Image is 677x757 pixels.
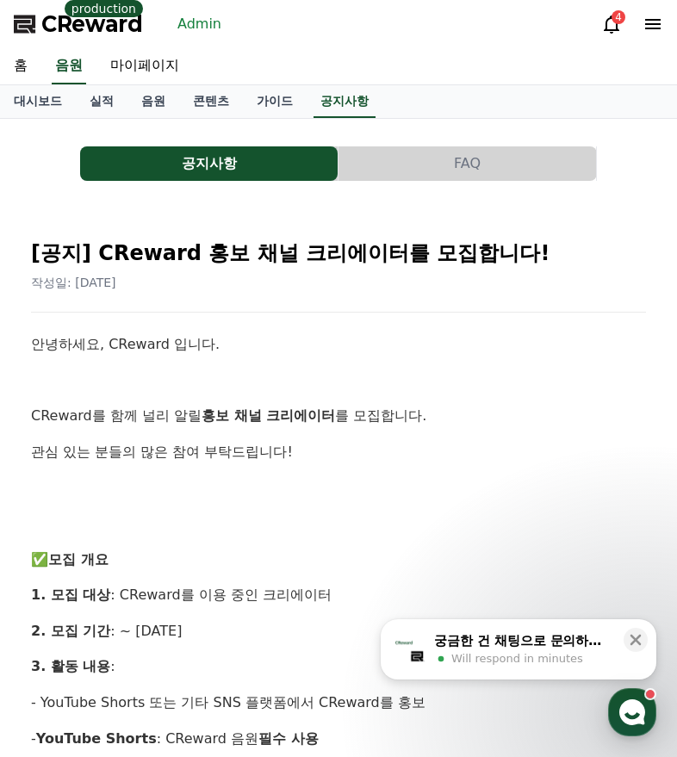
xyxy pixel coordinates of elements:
[31,620,646,642] p: : ~ [DATE]
[31,658,110,674] strong: 3. 활동 내용
[14,10,143,38] a: CReward
[338,146,597,181] a: FAQ
[31,692,646,714] p: - YouTube Shorts 또는 기타 SNS 플랫폼에서 CReward를 홍보
[31,728,646,750] p: - : CReward 음원
[31,333,646,356] p: 안녕하세요, CReward 입니다.
[31,586,110,603] strong: 1. 모집 대상
[31,405,646,427] p: CReward를 함께 널리 알릴 를 모집합니다.
[202,407,335,424] strong: 홍보 채널 크리에이터
[31,276,116,289] span: 작성일: [DATE]
[258,730,319,747] strong: 필수 사용
[171,10,228,38] a: Admin
[243,85,307,118] a: 가이드
[179,85,243,118] a: 콘텐츠
[314,85,376,118] a: 공지사항
[80,146,338,181] a: 공지사항
[31,623,110,639] strong: 2. 모집 기간
[31,584,646,606] p: : CReward를 이용 중인 크리에이터
[76,85,127,118] a: 실적
[338,146,596,181] button: FAQ
[48,551,109,568] strong: 모집 개요
[127,85,179,118] a: 음원
[31,441,646,463] p: 관심 있는 분들의 많은 참여 부탁드립니다!
[41,10,143,38] span: CReward
[612,10,625,24] div: 4
[31,549,646,571] p: ✅
[36,730,157,747] strong: YouTube Shorts
[31,655,646,678] p: :
[80,146,338,181] button: 공지사항
[52,48,86,84] a: 음원
[601,14,622,34] a: 4
[96,48,193,84] a: 마이페이지
[31,239,646,267] h2: [공지] CReward 홍보 채널 크리에이터를 모집합니다!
